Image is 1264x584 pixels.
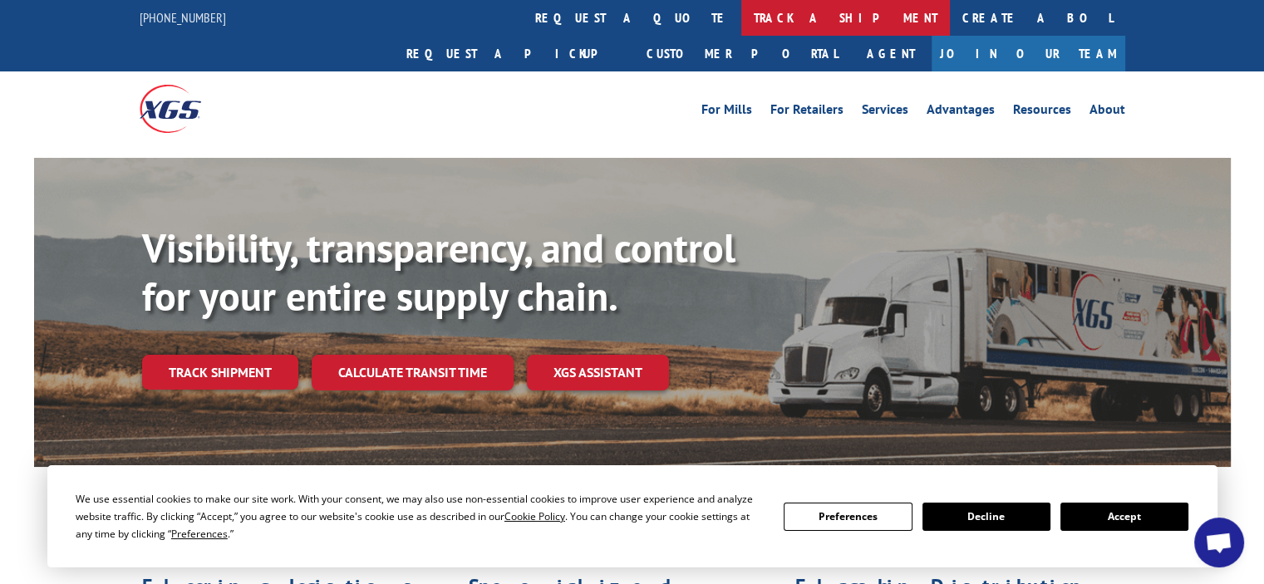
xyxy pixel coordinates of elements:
[1013,103,1071,121] a: Resources
[527,355,669,390] a: XGS ASSISTANT
[927,103,995,121] a: Advantages
[1060,503,1188,531] button: Accept
[47,465,1217,567] div: Cookie Consent Prompt
[140,9,226,26] a: [PHONE_NUMBER]
[784,503,912,531] button: Preferences
[76,490,764,542] div: We use essential cookies to make our site work. With your consent, we may also use non-essential ...
[142,355,298,390] a: Track shipment
[850,36,932,71] a: Agent
[862,103,908,121] a: Services
[504,509,565,523] span: Cookie Policy
[770,103,843,121] a: For Retailers
[634,36,850,71] a: Customer Portal
[312,355,514,390] a: Calculate transit time
[1089,103,1125,121] a: About
[171,527,228,541] span: Preferences
[1194,518,1244,567] a: Open chat
[922,503,1050,531] button: Decline
[701,103,752,121] a: For Mills
[394,36,634,71] a: Request a pickup
[142,222,735,321] b: Visibility, transparency, and control for your entire supply chain.
[932,36,1125,71] a: Join Our Team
